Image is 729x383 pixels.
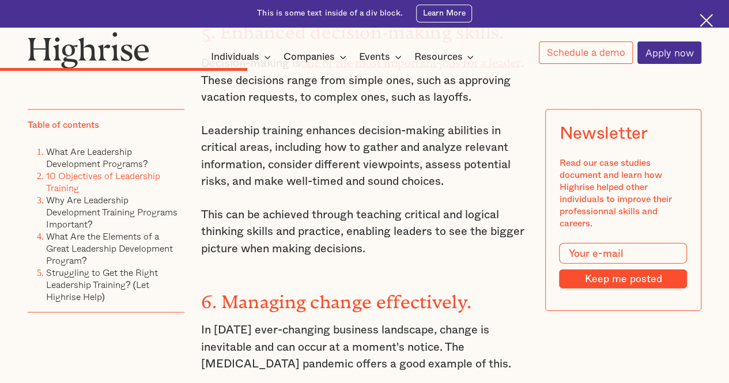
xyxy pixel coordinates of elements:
p: This can be achieved through teaching critical and logical thinking skills and practice, enabling... [201,207,528,258]
a: 10 Objectives of Leadership Training [46,169,160,195]
a: Learn More [416,5,472,22]
div: Resources [414,50,462,64]
div: Events [359,50,390,64]
a: What Are the Elements of a Great Leadership Development Program? [46,229,173,267]
p: In [DATE] ever-changing business landscape, change is inevitable and can occur at a moment's noti... [201,322,528,373]
div: Individuals [211,50,259,64]
a: What Are Leadership Development Programs? [46,145,148,170]
p: Decision-making is . These decisions range from simple ones, such as approving vacation requests,... [201,52,528,107]
input: Keep me posted [559,269,687,288]
div: Read our case studies document and learn how Highrise helped other individuals to improve their p... [559,157,687,229]
a: Apply now [637,41,701,64]
p: Leadership training enhances decision-making abilities in critical areas, including how to gather... [201,123,528,191]
a: Struggling to Get the Right Leadership Training? (Let Highrise Help) [46,266,158,304]
div: Companies [284,50,335,64]
a: Why Are Leadership Development Training Programs Important? [46,193,177,231]
form: Modal Form [559,243,687,289]
div: Newsletter [559,123,647,143]
input: Your e-mail [559,243,687,264]
div: Companies [284,50,350,64]
div: This is some text inside of a div block. [257,8,403,19]
img: Highrise logo [28,32,149,69]
div: Resources [414,50,477,64]
a: Schedule a demo [539,41,633,64]
strong: 6. Managing change effectively. [201,291,471,303]
div: Individuals [211,50,274,64]
div: Events [359,50,405,64]
img: Cross icon [700,14,713,27]
div: Table of contents [28,119,99,131]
